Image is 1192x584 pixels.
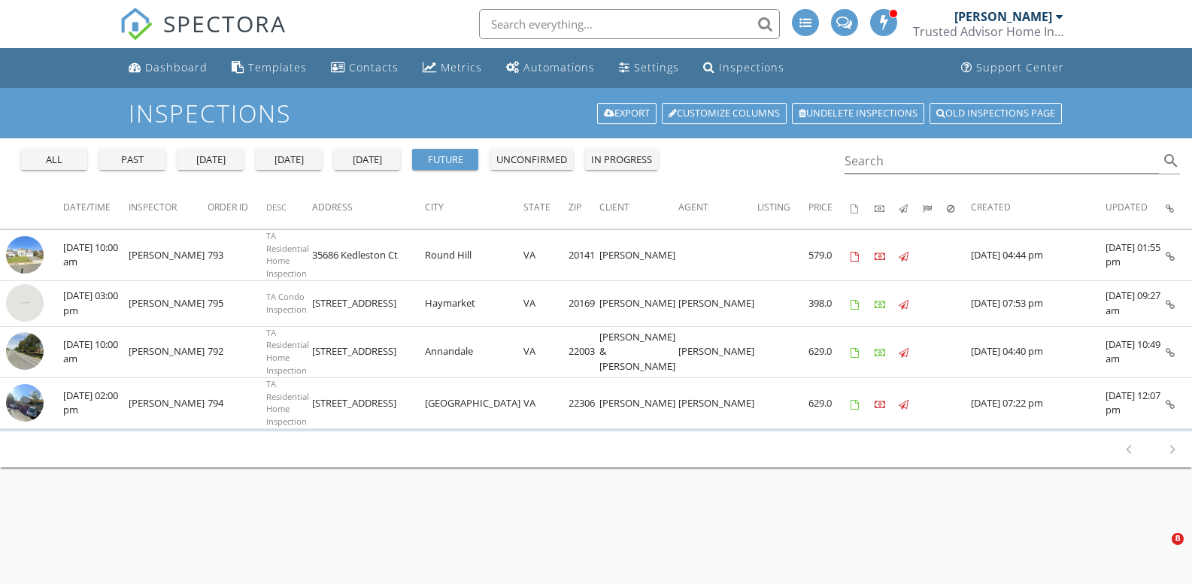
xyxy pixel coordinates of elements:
td: [DATE] 12:07 pm [1106,377,1166,428]
td: [STREET_ADDRESS] [312,377,425,428]
span: Updated [1106,201,1148,213]
th: State: Not sorted. [523,186,569,228]
div: Contacts [349,60,399,74]
i: search [1162,152,1180,170]
td: VA [523,326,569,377]
td: 795 [208,281,266,327]
button: past [99,149,165,170]
a: Export [597,103,657,124]
img: streetview [6,236,44,274]
td: 792 [208,326,266,377]
a: Templates [226,54,313,82]
th: Address: Not sorted. [312,186,425,228]
td: [DATE] 10:49 am [1106,326,1166,377]
span: Desc [266,201,287,213]
td: [PERSON_NAME] [599,229,678,280]
th: Canceled: Not sorted. [947,186,971,228]
td: [PERSON_NAME] [599,281,678,327]
span: Price [808,201,833,213]
img: streetview [6,332,44,370]
input: Search [845,149,1160,174]
button: in progress [585,149,658,170]
td: [PERSON_NAME] [129,229,208,280]
td: [DATE] 10:00 am [63,326,129,377]
td: 793 [208,229,266,280]
td: Haymarket [425,281,523,327]
button: [DATE] [256,149,322,170]
th: Zip: Not sorted. [569,186,599,228]
td: 794 [208,377,266,428]
th: Agreements signed: Not sorted. [851,186,875,228]
td: [PERSON_NAME] [678,281,757,327]
th: Created: Not sorted. [971,186,1106,228]
td: VA [523,281,569,327]
td: 398.0 [808,281,851,327]
th: Published: Not sorted. [899,186,923,228]
span: Client [599,201,629,213]
th: Order ID: Not sorted. [208,186,266,228]
th: Desc: Not sorted. [266,186,312,228]
a: Automations (Advanced) [500,54,601,82]
th: Inspection Details: Not sorted. [1166,186,1192,228]
td: 22003 [569,326,599,377]
button: all [21,149,87,170]
td: VA [523,377,569,428]
td: 629.0 [808,326,851,377]
button: [DATE] [334,149,400,170]
div: Support Center [976,60,1064,74]
span: State [523,201,551,213]
a: Undelete inspections [792,103,924,124]
td: [DATE] 03:00 pm [63,281,129,327]
th: Agent: Not sorted. [678,186,757,228]
td: [DATE] 07:22 pm [971,377,1106,428]
a: Contacts [325,54,405,82]
span: TA Condo Inspection [266,291,307,315]
td: [GEOGRAPHIC_DATA] [425,377,523,428]
div: in progress [591,153,652,168]
td: [PERSON_NAME] & [PERSON_NAME] [599,326,678,377]
th: Price: Not sorted. [808,186,851,228]
a: SPECTORA [120,20,287,52]
td: [DATE] 09:27 am [1106,281,1166,327]
th: Updated: Not sorted. [1106,186,1166,228]
a: Old inspections page [930,103,1062,124]
span: TA Residential Home Inspection [266,327,309,376]
td: [PERSON_NAME] [678,377,757,428]
td: [PERSON_NAME] [129,326,208,377]
th: Submitted: Not sorted. [923,186,947,228]
h1: Inspections [129,100,1063,126]
td: [PERSON_NAME] [599,377,678,428]
a: Inspections [697,54,790,82]
div: Templates [248,60,307,74]
span: Listing [757,201,790,213]
th: Inspector: Not sorted. [129,186,208,228]
span: City [425,201,444,213]
td: [STREET_ADDRESS] [312,326,425,377]
td: [PERSON_NAME] [129,281,208,327]
button: future [412,149,478,170]
a: Dashboard [123,54,214,82]
th: Paid: Not sorted. [875,186,899,228]
button: unconfirmed [490,149,573,170]
div: [DATE] [184,153,238,168]
td: [DATE] 04:40 pm [971,326,1106,377]
td: [STREET_ADDRESS] [312,281,425,327]
td: [DATE] 07:53 pm [971,281,1106,327]
div: [DATE] [340,153,394,168]
span: TA Residential Home Inspection [266,378,309,427]
div: all [27,153,81,168]
div: Dashboard [145,60,208,74]
img: streetview [6,384,44,422]
td: Annandale [425,326,523,377]
td: 20141 [569,229,599,280]
span: 8 [1172,533,1184,545]
td: 579.0 [808,229,851,280]
td: VA [523,229,569,280]
td: [DATE] 10:00 am [63,229,129,280]
input: Search everything... [479,9,780,39]
span: Created [971,201,1011,213]
td: 629.0 [808,377,851,428]
td: [DATE] 04:44 pm [971,229,1106,280]
div: Trusted Advisor Home Inspections [913,24,1063,39]
a: Metrics [417,54,488,82]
